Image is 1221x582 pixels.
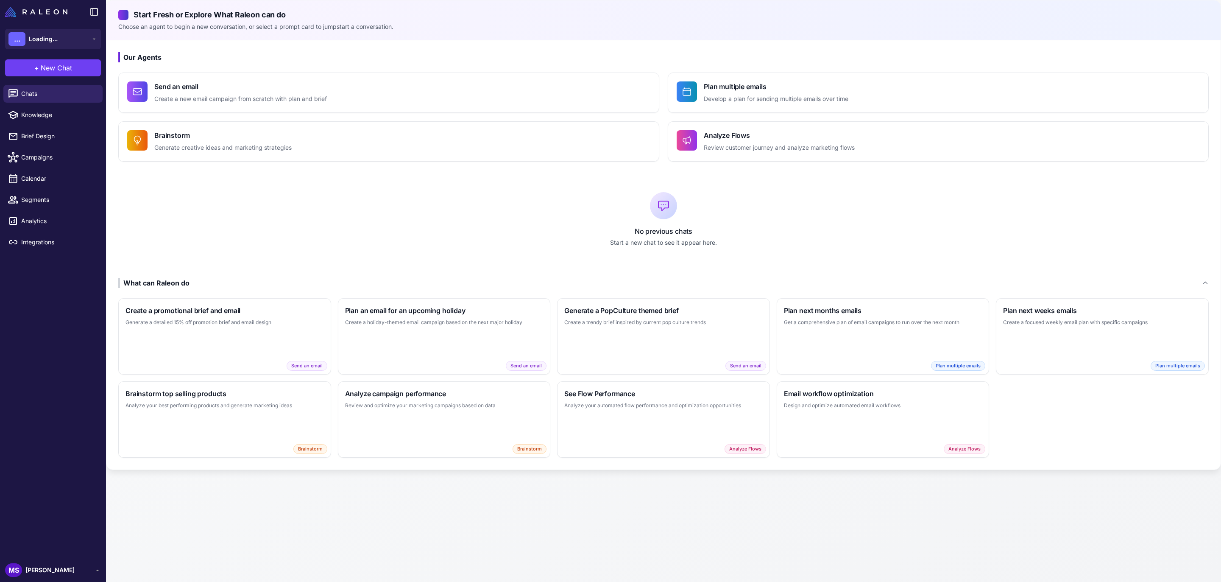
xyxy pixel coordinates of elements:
[3,106,103,124] a: Knowledge
[513,444,546,454] span: Brainstorm
[704,94,848,104] p: Develop a plan for sending multiple emails over time
[345,318,544,327] p: Create a holiday-themed email campaign based on the next major holiday
[564,305,763,316] h3: Generate a PopCulture themed brief
[118,73,659,113] button: Send an emailCreate a new email campaign from scratch with plan and brief
[338,381,551,458] button: Analyze campaign performanceReview and optimize your marketing campaigns based on dataBrainstorm
[41,63,72,73] span: New Chat
[118,238,1209,247] p: Start a new chat to see it appear here.
[564,318,763,327] p: Create a trendy brief inspired by current pop culture trends
[125,305,324,316] h3: Create a promotional brief and email
[345,401,544,410] p: Review and optimize your marketing campaigns based on data
[996,298,1209,375] button: Plan next weeks emailsCreate a focused weekly email plan with specific campaignsPlan multiple emails
[118,381,331,458] button: Brainstorm top selling productsAnalyze your best performing products and generate marketing ideas...
[1003,318,1201,327] p: Create a focused weekly email plan with specific campaigns
[293,444,327,454] span: Brainstorm
[3,191,103,209] a: Segments
[154,81,327,92] h4: Send an email
[668,73,1209,113] button: Plan multiple emailsDevelop a plan for sending multiple emails over time
[8,32,25,46] div: ...
[21,195,96,204] span: Segments
[777,381,990,458] button: Email workflow optimizationDesign and optimize automated email workflowsAnalyze Flows
[154,143,292,153] p: Generate creative ideas and marketing strategies
[118,9,1209,20] h2: Start Fresh or Explore What Raleon can do
[3,148,103,166] a: Campaigns
[21,132,96,141] span: Brief Design
[5,563,22,577] div: MS
[118,298,331,375] button: Create a promotional brief and emailGenerate a detailed 15% off promotion brief and email designS...
[1003,305,1201,316] h3: Plan next weeks emails
[34,63,39,73] span: +
[21,238,96,247] span: Integrations
[338,298,551,375] button: Plan an email for an upcoming holidayCreate a holiday-themed email campaign based on the next maj...
[3,170,103,187] a: Calendar
[21,89,96,98] span: Chats
[3,212,103,230] a: Analytics
[5,7,67,17] img: Raleon Logo
[564,389,763,399] h3: See Flow Performance
[345,305,544,316] h3: Plan an email for an upcoming holiday
[931,361,985,371] span: Plan multiple emails
[118,226,1209,236] p: No previous chats
[704,81,848,92] h4: Plan multiple emails
[118,278,190,288] div: What can Raleon do
[21,174,96,183] span: Calendar
[118,52,1209,62] h3: Our Agents
[118,22,1209,31] p: Choose an agent to begin a new conversation, or select a prompt card to jumpstart a conversation.
[125,318,324,327] p: Generate a detailed 15% off promotion brief and email design
[21,153,96,162] span: Campaigns
[118,121,659,162] button: BrainstormGenerate creative ideas and marketing strategies
[21,110,96,120] span: Knowledge
[944,444,985,454] span: Analyze Flows
[29,34,58,44] span: Loading...
[3,233,103,251] a: Integrations
[725,361,766,371] span: Send an email
[777,298,990,375] button: Plan next months emailsGet a comprehensive plan of email campaigns to run over the next monthPlan...
[1151,361,1205,371] span: Plan multiple emails
[725,444,766,454] span: Analyze Flows
[3,85,103,103] a: Chats
[21,216,96,226] span: Analytics
[154,94,327,104] p: Create a new email campaign from scratch with plan and brief
[25,565,75,575] span: [PERSON_NAME]
[557,381,770,458] button: See Flow PerformanceAnalyze your automated flow performance and optimization opportunitiesAnalyze...
[704,130,855,140] h4: Analyze Flows
[3,127,103,145] a: Brief Design
[287,361,327,371] span: Send an email
[784,389,982,399] h3: Email workflow optimization
[668,121,1209,162] button: Analyze FlowsReview customer journey and analyze marketing flows
[784,401,982,410] p: Design and optimize automated email workflows
[5,29,101,49] button: ...Loading...
[704,143,855,153] p: Review customer journey and analyze marketing flows
[5,59,101,76] button: +New Chat
[125,389,324,399] h3: Brainstorm top selling products
[5,7,71,17] a: Raleon Logo
[154,130,292,140] h4: Brainstorm
[345,389,544,399] h3: Analyze campaign performance
[506,361,546,371] span: Send an email
[125,401,324,410] p: Analyze your best performing products and generate marketing ideas
[557,298,770,375] button: Generate a PopCulture themed briefCreate a trendy brief inspired by current pop culture trendsSen...
[564,401,763,410] p: Analyze your automated flow performance and optimization opportunities
[784,318,982,327] p: Get a comprehensive plan of email campaigns to run over the next month
[784,305,982,316] h3: Plan next months emails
